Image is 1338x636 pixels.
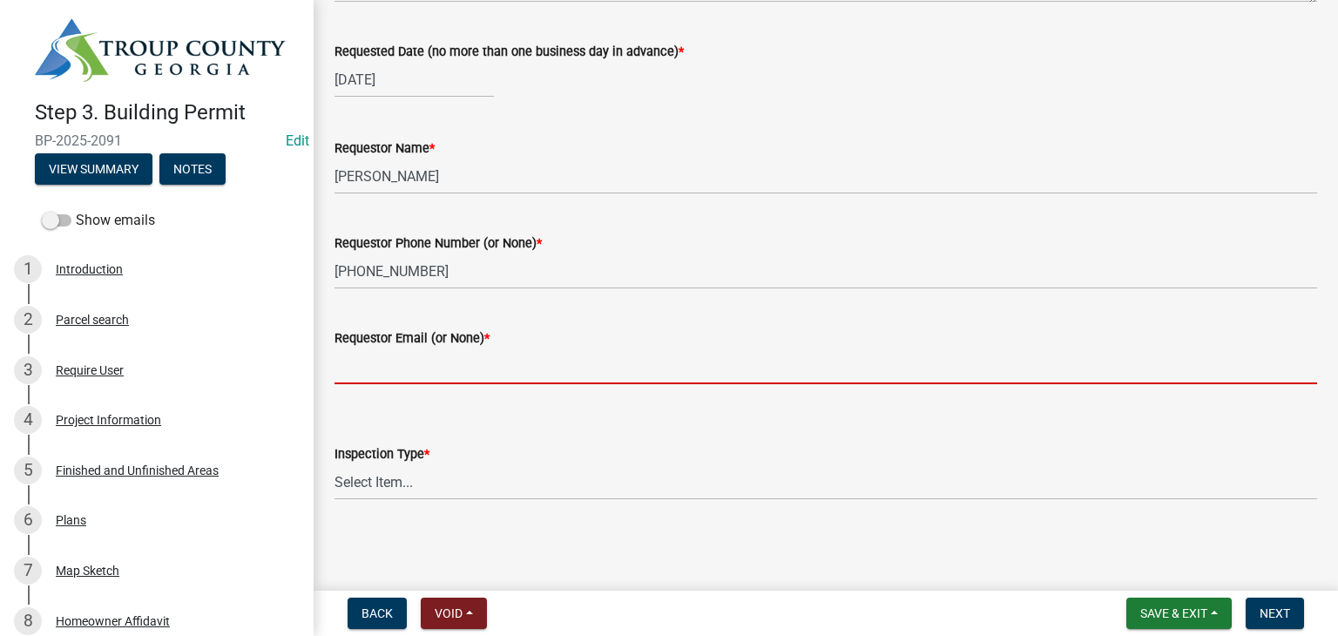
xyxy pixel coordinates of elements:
[56,364,124,376] div: Require User
[14,406,42,434] div: 4
[56,464,219,477] div: Finished and Unfinished Areas
[14,607,42,635] div: 8
[56,263,123,275] div: Introduction
[56,565,119,577] div: Map Sketch
[56,414,161,426] div: Project Information
[286,132,309,149] a: Edit
[14,356,42,384] div: 3
[421,598,487,629] button: Void
[14,306,42,334] div: 2
[286,132,309,149] wm-modal-confirm: Edit Application Number
[35,163,152,177] wm-modal-confirm: Summary
[35,100,300,125] h4: Step 3. Building Permit
[334,46,684,58] label: Requested Date (no more than one business day in advance)
[1246,598,1304,629] button: Next
[348,598,407,629] button: Back
[334,238,542,250] label: Requestor Phone Number (or None)
[35,132,279,149] span: BP-2025-2091
[42,210,155,231] label: Show emails
[435,606,463,620] span: Void
[159,163,226,177] wm-modal-confirm: Notes
[35,153,152,185] button: View Summary
[14,255,42,283] div: 1
[1140,606,1207,620] span: Save & Exit
[159,153,226,185] button: Notes
[334,449,429,461] label: Inspection Type
[14,506,42,534] div: 6
[14,557,42,585] div: 7
[334,62,494,98] input: mm/dd/yyyy
[362,606,393,620] span: Back
[56,615,170,627] div: Homeowner Affidavit
[1126,598,1232,629] button: Save & Exit
[1260,606,1290,620] span: Next
[56,314,129,326] div: Parcel search
[334,143,435,155] label: Requestor Name
[14,457,42,484] div: 5
[56,514,86,526] div: Plans
[35,18,286,82] img: Troup County, Georgia
[334,333,490,345] label: Requestor Email (or None)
